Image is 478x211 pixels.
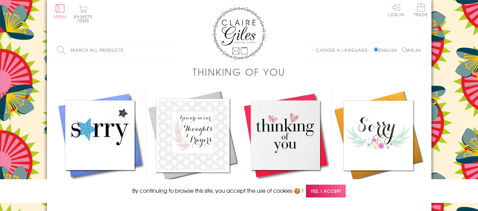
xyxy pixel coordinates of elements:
button: Basket0 items [74,5,92,23]
a: Log In [388,3,404,17]
label: Welsh [402,47,421,53]
input: English [374,47,378,52]
img: Sympathy, Sorry, Thinking of you Card, Flowers, Sorry [332,89,425,182]
span: Trade [414,3,428,17]
p: Choose a language: [316,47,372,53]
input: Search all products [54,43,172,58]
input: Search [165,43,172,58]
a: Sympathy, Sorry, Thinking of you Card, Flowers, Sorry £3.50 Add to Basket [332,89,425,206]
h1: Thinking of You [193,65,285,79]
a: Trade [414,3,428,18]
label: English [374,47,400,53]
img: Sympathy, Sorry, Thinking of you Card, Heart, fabric butterfly Embellished [239,89,332,182]
input: Welsh [402,47,406,52]
span: 0 items [77,14,92,24]
a: Sympathy, Sorry, Thinking of you Card, Blue Star, Embellished with a padded star £3.50 Add to Basket [54,89,146,206]
span: Menu [54,14,67,20]
a: Sympathy, Sorry, Thinking of you Card, Heart, fabric butterfly Embellished £3.50 Add to Basket [239,89,332,206]
img: Claire Giles Greetings Cards [212,7,266,60]
a: Sympathy, Sorry, Thinking of you Card, Fern Flowers, Thoughts & Prayers £3.50 Add to Basket [146,89,239,206]
img: Sympathy, Sorry, Thinking of you Card, Blue Star, Embellished with a padded star [54,89,146,182]
button: Menu [54,4,67,19]
span: Yes, I accept [306,185,346,198]
img: Sympathy, Sorry, Thinking of you Card, Fern Flowers, Thoughts & Prayers [146,89,239,182]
